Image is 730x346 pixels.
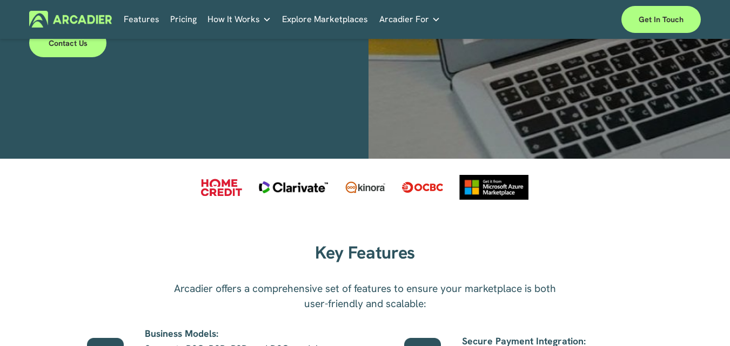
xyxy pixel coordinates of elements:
strong: Business Models: [145,327,218,340]
a: Pricing [170,11,197,28]
p: Arcadier offers a comprehensive set of features to ensure your marketplace is both user-friendly ... [173,281,557,311]
a: Explore Marketplaces [282,11,368,28]
a: Get in touch [621,6,701,33]
img: Arcadier [29,11,112,28]
a: Contact Us [29,29,106,57]
iframe: Chat Widget [676,294,730,346]
a: folder dropdown [379,11,440,28]
a: Features [124,11,159,28]
span: Arcadier For [379,12,429,27]
a: folder dropdown [207,11,271,28]
span: How It Works [207,12,260,27]
strong: Key Features [315,241,415,264]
